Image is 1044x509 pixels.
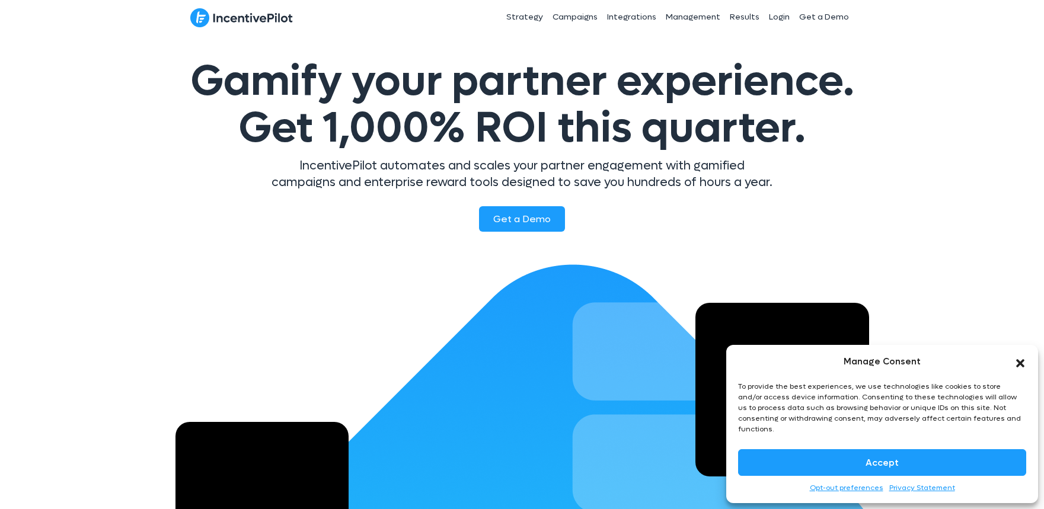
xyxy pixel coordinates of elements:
[420,2,854,32] nav: Header Menu
[695,303,869,476] div: Video Player
[270,158,774,191] p: IncentivePilot automates and scales your partner engagement with gamified campaigns and enterpris...
[661,2,725,32] a: Management
[238,100,806,156] span: Get 1,000% ROI this quarter.
[190,53,854,156] span: Gamify your partner experience.
[794,2,854,32] a: Get a Demo
[493,213,551,225] span: Get a Demo
[810,482,883,494] a: Opt-out preferences
[738,381,1025,434] div: To provide the best experiences, we use technologies like cookies to store and/or access device i...
[844,354,921,369] div: Manage Consent
[725,2,764,32] a: Results
[1014,356,1026,367] div: Close dialog
[548,2,602,32] a: Campaigns
[738,449,1026,476] button: Accept
[502,2,548,32] a: Strategy
[602,2,661,32] a: Integrations
[479,206,565,232] a: Get a Demo
[190,8,293,28] img: IncentivePilot
[889,482,955,494] a: Privacy Statement
[764,2,794,32] a: Login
